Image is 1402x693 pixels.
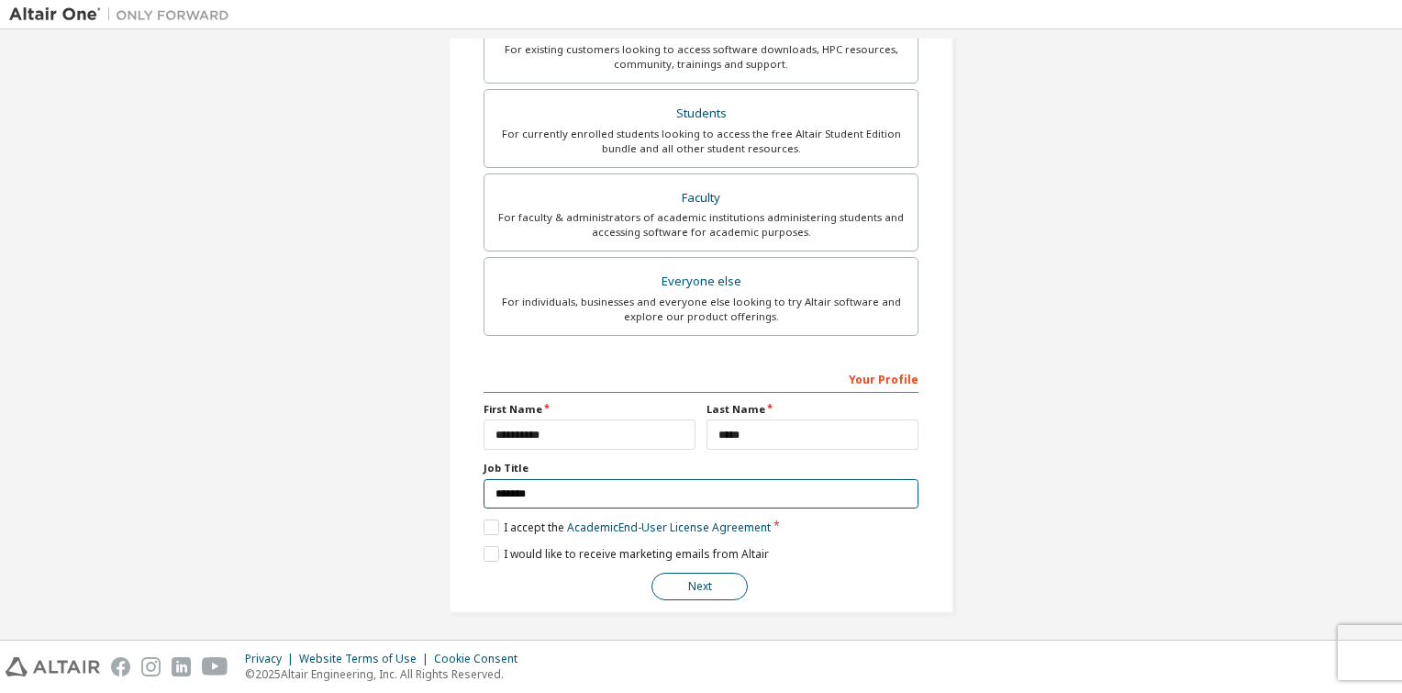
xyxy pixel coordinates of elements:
[495,295,907,324] div: For individuals, businesses and everyone else looking to try Altair software and explore our prod...
[245,666,529,682] p: © 2025 Altair Engineering, Inc. All Rights Reserved.
[707,402,918,417] label: Last Name
[495,185,907,211] div: Faculty
[495,127,907,156] div: For currently enrolled students looking to access the free Altair Student Edition bundle and all ...
[567,520,771,535] a: Academic End-User License Agreement
[484,546,769,562] label: I would like to receive marketing emails from Altair
[484,363,918,393] div: Your Profile
[6,657,100,676] img: altair_logo.svg
[202,657,228,676] img: youtube.svg
[141,657,161,676] img: instagram.svg
[495,269,907,295] div: Everyone else
[651,573,748,600] button: Next
[434,652,529,666] div: Cookie Consent
[172,657,191,676] img: linkedin.svg
[484,520,771,535] label: I accept the
[495,210,907,240] div: For faculty & administrators of academic institutions administering students and accessing softwa...
[245,652,299,666] div: Privacy
[495,42,907,72] div: For existing customers looking to access software downloads, HPC resources, community, trainings ...
[484,402,695,417] label: First Name
[111,657,130,676] img: facebook.svg
[495,101,907,127] div: Students
[299,652,434,666] div: Website Terms of Use
[9,6,239,24] img: Altair One
[484,461,918,475] label: Job Title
